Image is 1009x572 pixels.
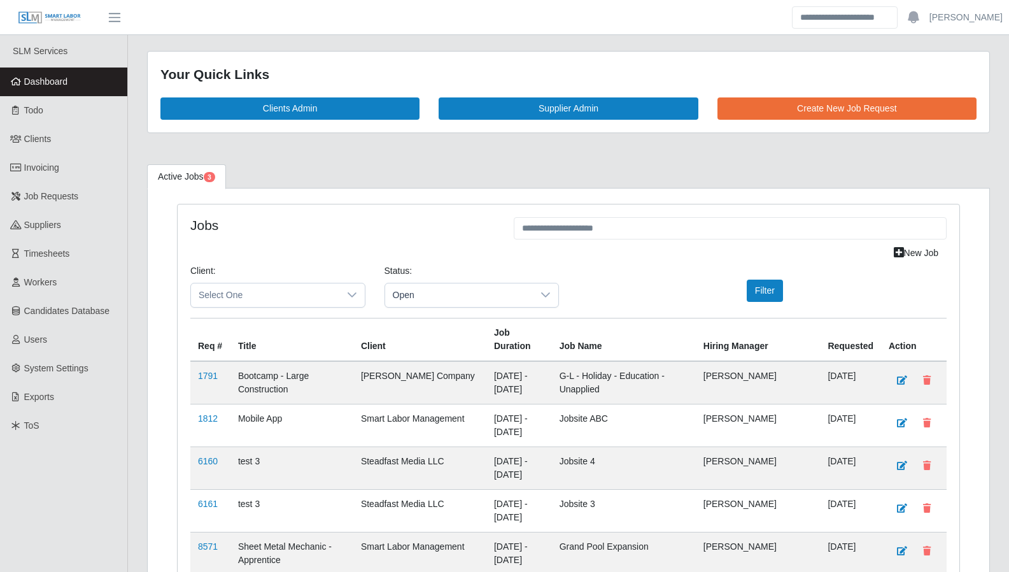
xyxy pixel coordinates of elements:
[24,248,70,259] span: Timesheets
[820,404,881,447] td: [DATE]
[696,361,821,404] td: [PERSON_NAME]
[552,361,696,404] td: G-L - Holiday - Education - Unapplied
[147,164,226,189] a: Active Jobs
[886,242,947,264] a: New Job
[190,264,216,278] label: Client:
[190,318,230,361] th: Req #
[24,220,61,230] span: Suppliers
[24,134,52,144] span: Clients
[486,361,552,404] td: [DATE] - [DATE]
[24,306,110,316] span: Candidates Database
[353,489,486,532] td: Steadfast Media LLC
[486,404,552,447] td: [DATE] - [DATE]
[204,172,215,182] span: Pending Jobs
[696,489,821,532] td: [PERSON_NAME]
[486,447,552,489] td: [DATE] - [DATE]
[486,489,552,532] td: [DATE] - [DATE]
[747,280,783,302] button: Filter
[820,318,881,361] th: Requested
[24,392,54,402] span: Exports
[552,404,696,447] td: Jobsite ABC
[191,283,339,307] span: Select One
[353,361,486,404] td: [PERSON_NAME] Company
[353,447,486,489] td: Steadfast Media LLC
[353,318,486,361] th: Client
[696,447,821,489] td: [PERSON_NAME]
[24,191,79,201] span: Job Requests
[552,447,696,489] td: Jobsite 4
[353,404,486,447] td: Smart Labor Management
[198,371,218,381] a: 1791
[486,318,552,361] th: Job Duration
[24,363,88,373] span: System Settings
[820,361,881,404] td: [DATE]
[717,97,977,120] a: Create New Job Request
[160,64,977,85] div: Your Quick Links
[230,404,353,447] td: Mobile App
[198,541,218,552] a: 8571
[198,413,218,424] a: 1812
[552,489,696,532] td: Jobsite 3
[929,11,1003,24] a: [PERSON_NAME]
[552,318,696,361] th: Job Name
[198,456,218,466] a: 6160
[24,105,43,115] span: Todo
[160,97,420,120] a: Clients Admin
[385,264,413,278] label: Status:
[230,361,353,404] td: Bootcamp - Large Construction
[696,318,821,361] th: Hiring Manager
[439,97,698,120] a: Supplier Admin
[881,318,947,361] th: Action
[385,283,533,307] span: Open
[230,489,353,532] td: test 3
[696,404,821,447] td: [PERSON_NAME]
[24,162,59,173] span: Invoicing
[13,46,67,56] span: SLM Services
[18,11,81,25] img: SLM Logo
[24,76,68,87] span: Dashboard
[24,334,48,345] span: Users
[230,318,353,361] th: Title
[820,489,881,532] td: [DATE]
[198,499,218,509] a: 6161
[24,420,39,431] span: ToS
[24,277,57,287] span: Workers
[230,447,353,489] td: test 3
[190,217,495,233] h4: Jobs
[792,6,898,29] input: Search
[820,447,881,489] td: [DATE]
